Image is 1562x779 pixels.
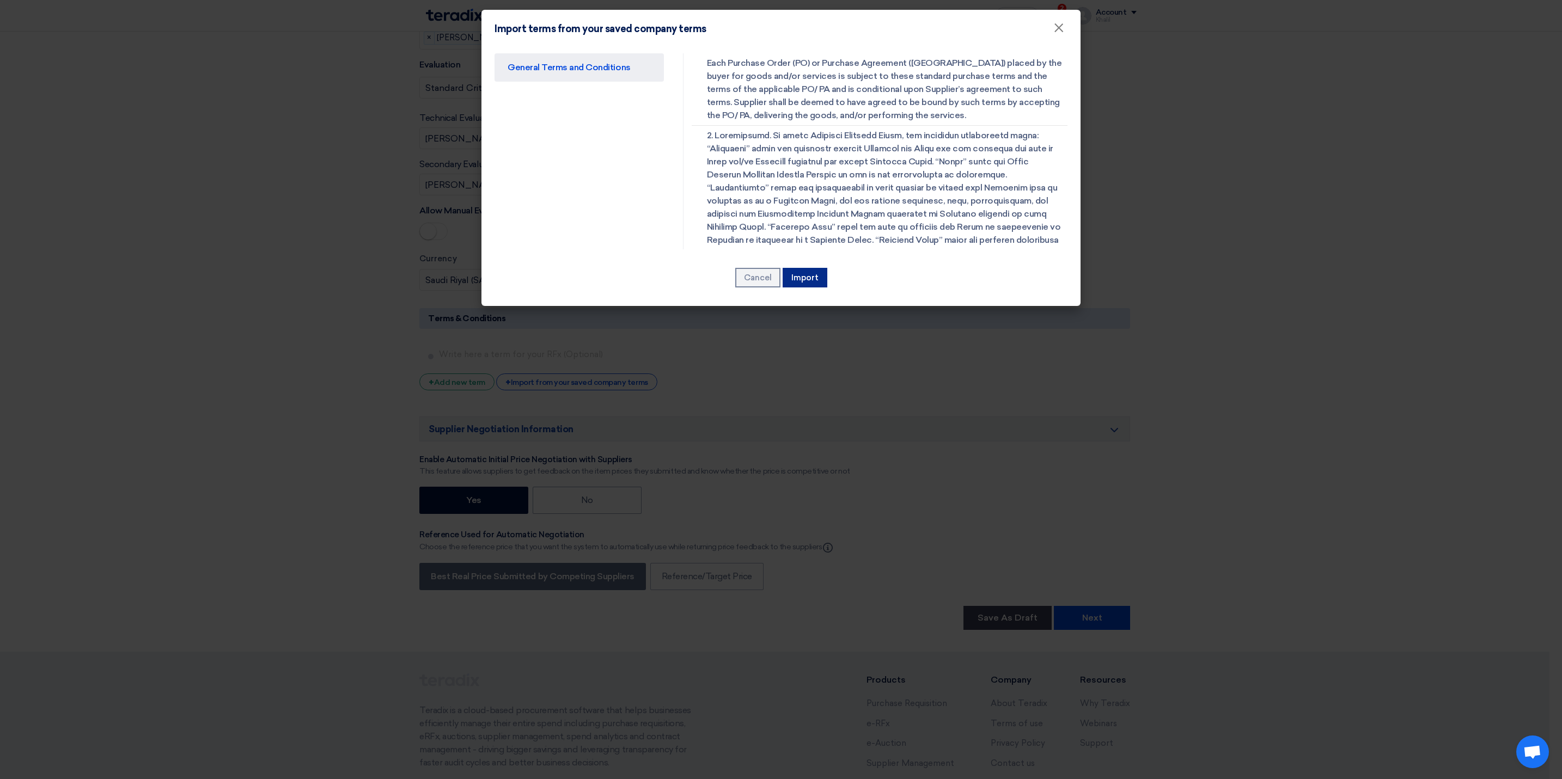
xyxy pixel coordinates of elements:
[1053,20,1064,41] span: ×
[707,57,1062,122] span: Each Purchase Order (PO) or Purchase Agreement ([GEOGRAPHIC_DATA]) placed by the buyer for goods ...
[495,53,664,82] a: General Terms and Conditions
[1045,17,1073,39] button: Close
[1516,735,1549,768] div: Open chat
[495,23,706,35] h4: Import terms from your saved company terms
[735,268,780,287] button: Cancel
[707,129,1062,547] span: 2. Loremipsumd. Si ametc Adipisci Elitsedd Eiusm, tem incididun utlaboreetd magna: “Aliquaeni” ad...
[783,268,827,287] button: Import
